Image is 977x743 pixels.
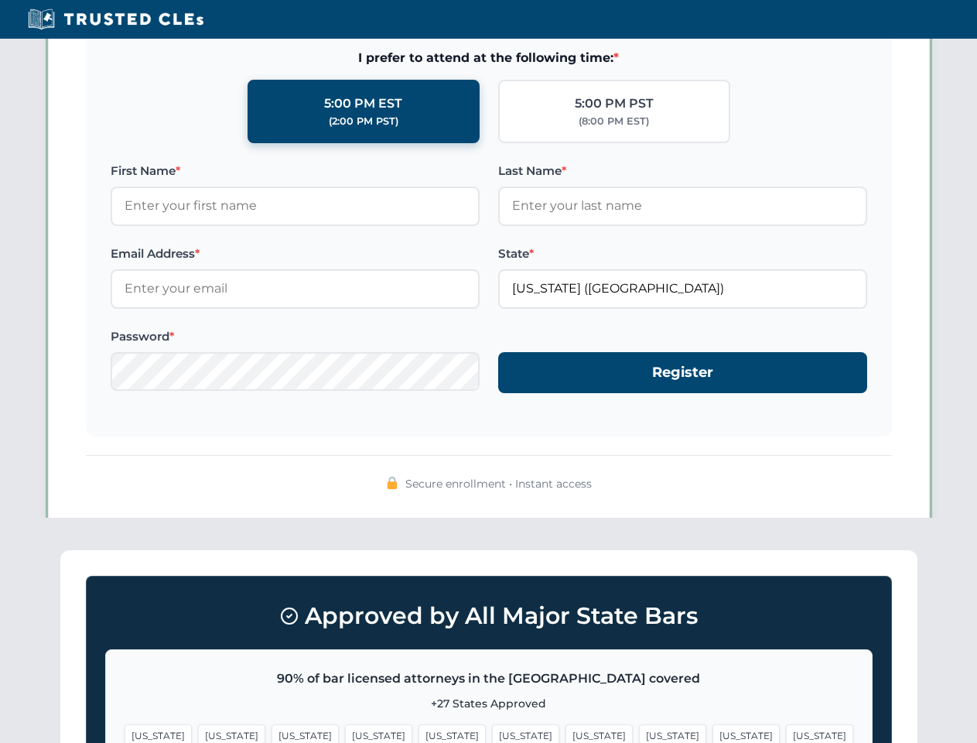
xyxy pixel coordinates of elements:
[498,162,867,180] label: Last Name
[111,327,480,346] label: Password
[575,94,654,114] div: 5:00 PM PST
[125,695,853,712] p: +27 States Approved
[324,94,402,114] div: 5:00 PM EST
[498,187,867,225] input: Enter your last name
[386,477,398,489] img: 🔒
[111,269,480,308] input: Enter your email
[111,187,480,225] input: Enter your first name
[111,162,480,180] label: First Name
[498,352,867,393] button: Register
[23,8,208,31] img: Trusted CLEs
[111,245,480,263] label: Email Address
[405,475,592,492] span: Secure enrollment • Instant access
[329,114,398,129] div: (2:00 PM PST)
[498,269,867,308] input: Florida (FL)
[498,245,867,263] label: State
[579,114,649,129] div: (8:00 PM EST)
[105,595,873,637] h3: Approved by All Major State Bars
[111,48,867,68] span: I prefer to attend at the following time:
[125,669,853,689] p: 90% of bar licensed attorneys in the [GEOGRAPHIC_DATA] covered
